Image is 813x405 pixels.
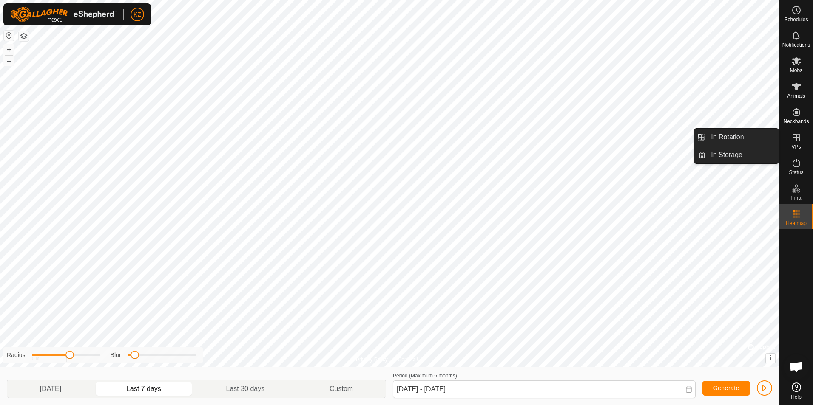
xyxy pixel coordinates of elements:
[789,170,803,175] span: Status
[7,351,26,360] label: Radius
[779,379,813,403] a: Help
[783,119,809,124] span: Neckbands
[4,56,14,66] button: –
[713,385,739,391] span: Generate
[330,384,353,394] span: Custom
[711,132,744,142] span: In Rotation
[356,356,388,363] a: Privacy Policy
[4,31,14,41] button: Reset Map
[4,45,14,55] button: +
[782,42,810,48] span: Notifications
[706,146,779,163] a: In Storage
[702,381,750,396] button: Generate
[786,221,807,226] span: Heatmap
[791,394,802,399] span: Help
[398,356,423,363] a: Contact Us
[711,150,742,160] span: In Storage
[10,7,117,22] img: Gallagher Logo
[784,17,808,22] span: Schedules
[787,93,805,98] span: Animals
[393,373,457,379] label: Period (Maximum 6 months)
[791,195,801,200] span: Infra
[226,384,265,394] span: Last 30 days
[706,129,779,146] a: In Rotation
[19,31,29,41] button: Map Layers
[790,68,802,73] span: Mobs
[40,384,61,394] span: [DATE]
[766,354,775,363] button: i
[694,146,779,163] li: In Storage
[770,354,771,362] span: i
[111,351,121,360] label: Blur
[694,129,779,146] li: In Rotation
[784,354,809,380] a: Open chat
[126,384,161,394] span: Last 7 days
[791,144,801,149] span: VPs
[134,10,141,19] span: KZ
